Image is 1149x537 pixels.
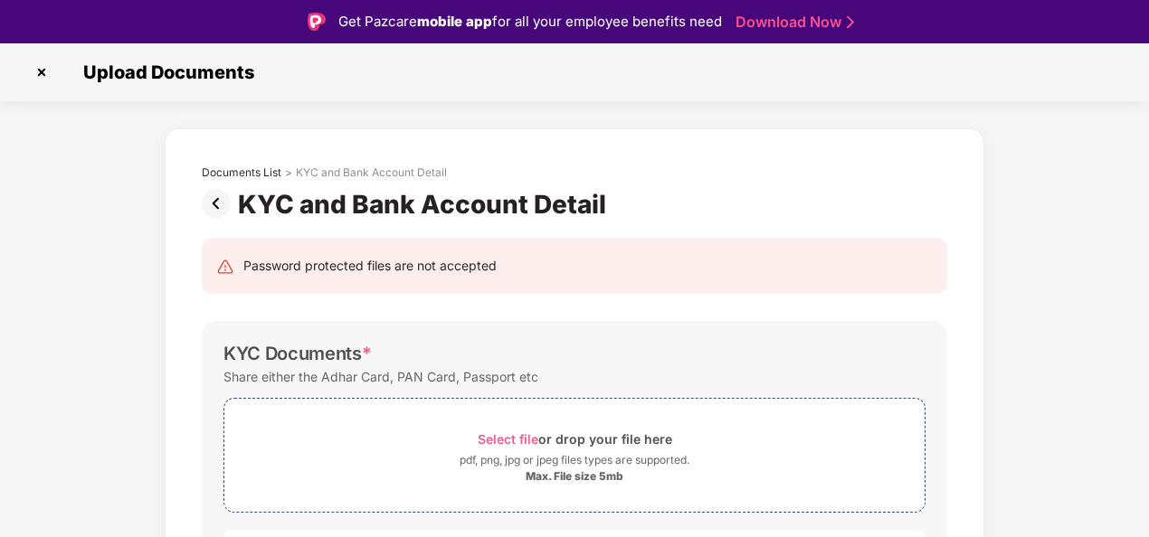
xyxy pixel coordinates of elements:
[202,189,238,218] img: svg+xml;base64,PHN2ZyBpZD0iUHJldi0zMngzMiIgeG1sbnM9Imh0dHA6Ly93d3cudzMub3JnLzIwMDAvc3ZnIiB3aWR0aD...
[478,431,538,447] span: Select file
[285,165,292,180] div: >
[238,189,613,220] div: KYC and Bank Account Detail
[460,451,689,469] div: pdf, png, jpg or jpeg files types are supported.
[526,469,623,484] div: Max. File size 5mb
[478,427,672,451] div: or drop your file here
[202,165,281,180] div: Documents List
[417,13,492,30] strong: mobile app
[27,58,56,87] img: svg+xml;base64,PHN2ZyBpZD0iQ3Jvc3MtMzJ4MzIiIHhtbG5zPSJodHRwOi8vd3d3LnczLm9yZy8yMDAwL3N2ZyIgd2lkdG...
[223,364,538,389] div: Share either the Adhar Card, PAN Card, Passport etc
[308,13,326,31] img: Logo
[243,256,497,276] div: Password protected files are not accepted
[223,343,372,364] div: KYC Documents
[736,13,849,32] a: Download Now
[296,165,447,180] div: KYC and Bank Account Detail
[847,13,854,32] img: Stroke
[224,412,925,498] span: Select fileor drop your file herepdf, png, jpg or jpeg files types are supported.Max. File size 5mb
[338,11,722,33] div: Get Pazcare for all your employee benefits need
[65,61,263,83] span: Upload Documents
[216,258,234,276] img: svg+xml;base64,PHN2ZyB4bWxucz0iaHR0cDovL3d3dy53My5vcmcvMjAwMC9zdmciIHdpZHRoPSIyNCIgaGVpZ2h0PSIyNC...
